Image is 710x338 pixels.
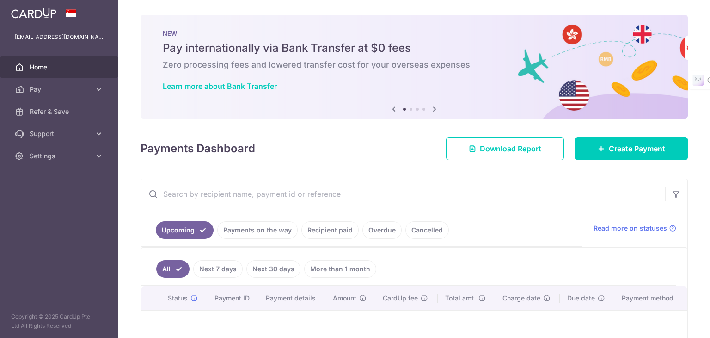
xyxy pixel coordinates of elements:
[11,7,56,19] img: CardUp
[30,129,91,138] span: Support
[567,294,595,303] span: Due date
[446,137,564,160] a: Download Report
[30,151,91,161] span: Settings
[168,294,188,303] span: Status
[156,260,190,278] a: All
[163,81,277,91] a: Learn more about Bank Transfer
[362,221,402,239] a: Overdue
[575,137,688,160] a: Create Payment
[30,63,91,72] span: Home
[30,85,91,94] span: Pay
[614,286,687,310] th: Payment method
[163,30,666,37] p: NEW
[141,15,688,119] img: Bank transfer banner
[405,221,449,239] a: Cancelled
[193,260,243,278] a: Next 7 days
[383,294,418,303] span: CardUp fee
[163,59,666,70] h6: Zero processing fees and lowered transfer cost for your overseas expenses
[207,286,259,310] th: Payment ID
[141,140,255,157] h4: Payments Dashboard
[304,260,376,278] a: More than 1 month
[609,143,665,154] span: Create Payment
[594,224,667,233] span: Read more on statuses
[480,143,541,154] span: Download Report
[30,107,91,116] span: Refer & Save
[163,41,666,56] h5: Pay internationally via Bank Transfer at $0 fees
[156,221,214,239] a: Upcoming
[445,294,476,303] span: Total amt.
[15,32,104,42] p: [EMAIL_ADDRESS][DOMAIN_NAME]
[246,260,300,278] a: Next 30 days
[258,286,325,310] th: Payment details
[502,294,540,303] span: Charge date
[594,224,676,233] a: Read more on statuses
[333,294,356,303] span: Amount
[141,179,665,209] input: Search by recipient name, payment id or reference
[301,221,359,239] a: Recipient paid
[217,221,298,239] a: Payments on the way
